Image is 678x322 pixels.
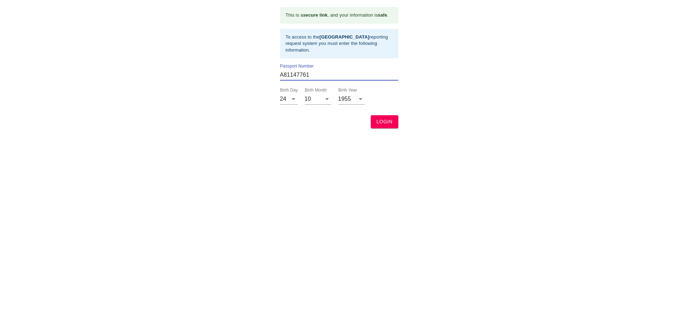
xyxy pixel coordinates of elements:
[371,115,398,128] button: LOGIN
[303,12,327,18] b: secure link
[338,88,357,93] label: Birth Year
[286,9,389,22] div: This is a , and your information is .
[280,64,314,69] label: Passport Number
[305,88,327,93] label: Birth Month
[376,117,393,126] span: LOGIN
[320,34,369,40] b: [GEOGRAPHIC_DATA]
[286,31,393,57] div: To access to the reporting request system you must enter the following information.
[378,12,387,18] b: safe
[280,88,298,93] label: Birth Day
